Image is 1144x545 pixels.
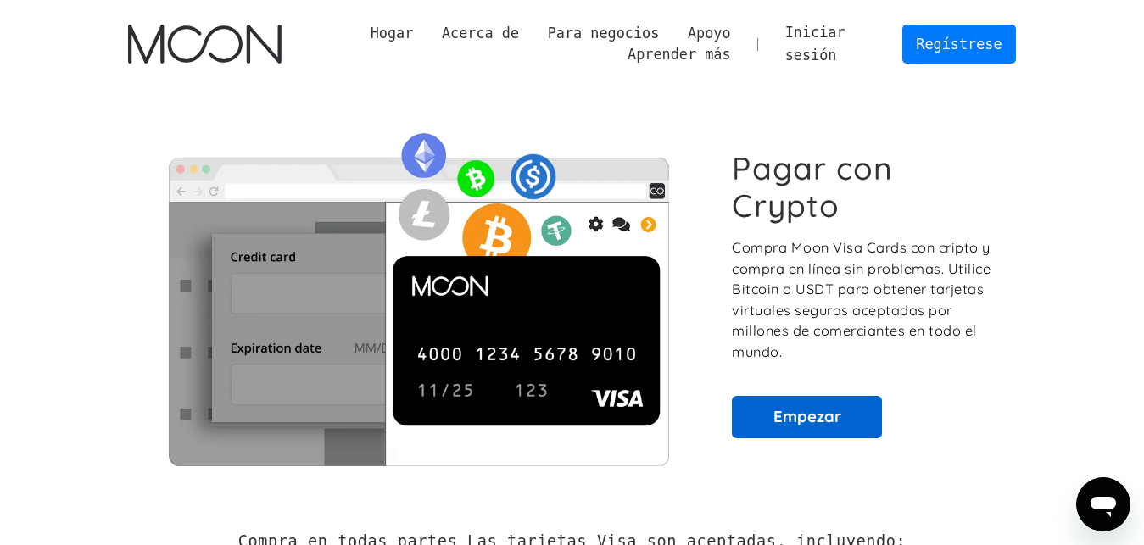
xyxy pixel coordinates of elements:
[688,23,731,44] div: Apoyo
[613,44,745,65] div: Aprender más
[673,23,745,44] div: Apoyo
[902,25,1017,63] a: Regístrese
[128,25,282,64] img: Logo de la Luna
[732,149,997,225] h1: Pagar con Crypto
[548,23,660,44] div: Para negocios
[356,23,427,44] a: Hogar
[442,23,519,44] div: Acerca de
[533,23,673,44] div: Para negocios
[732,237,997,362] p: Compra Moon Visa Cards con cripto y compra en línea sin problemas. Utilice Bitcoin o USDT para ob...
[771,14,890,75] a: Iniciar sesión
[128,25,282,64] a: en casa
[128,121,709,465] img: Moon Cards te permite pasar tu cripto en cualquier lugar que se acepte Visa.
[628,44,730,65] div: Aprender más
[732,396,882,438] a: Empezar
[1076,477,1130,531] iframe: Botón para iniciar la ventana de mensajería
[427,23,533,44] div: Acerca de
